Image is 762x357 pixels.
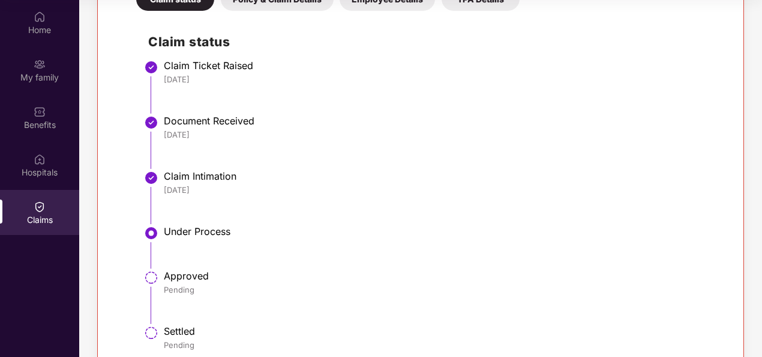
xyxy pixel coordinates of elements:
[164,284,717,295] div: Pending
[34,153,46,165] img: svg+xml;base64,PHN2ZyBpZD0iSG9zcGl0YWxzIiB4bWxucz0iaHR0cDovL3d3dy53My5vcmcvMjAwMC9zdmciIHdpZHRoPS...
[144,226,158,240] img: svg+xml;base64,PHN2ZyBpZD0iU3RlcC1BY3RpdmUtMzJ4MzIiIHhtbG5zPSJodHRwOi8vd3d3LnczLm9yZy8yMDAwL3N2Zy...
[164,270,717,282] div: Approved
[34,106,46,118] img: svg+xml;base64,PHN2ZyBpZD0iQmVuZWZpdHMiIHhtbG5zPSJodHRwOi8vd3d3LnczLm9yZy8yMDAwL3N2ZyIgd2lkdGg9Ij...
[164,325,717,337] div: Settled
[144,171,158,185] img: svg+xml;base64,PHN2ZyBpZD0iU3RlcC1Eb25lLTMyeDMyIiB4bWxucz0iaHR0cDovL3d3dy53My5vcmcvMjAwMC9zdmciIH...
[164,59,717,72] div: Claim Ticket Raised
[34,58,46,70] img: svg+xml;base64,PHN2ZyB3aWR0aD0iMjAiIGhlaWdodD0iMjAiIHZpZXdCb3g9IjAgMCAyMCAyMCIgZmlsbD0ibm9uZSIgeG...
[164,225,717,237] div: Under Process
[164,129,717,140] div: [DATE]
[164,115,717,127] div: Document Received
[164,185,717,195] div: [DATE]
[144,60,158,75] img: svg+xml;base64,PHN2ZyBpZD0iU3RlcC1Eb25lLTMyeDMyIiB4bWxucz0iaHR0cDovL3d3dy53My5vcmcvMjAwMC9zdmciIH...
[164,170,717,182] div: Claim Intimation
[148,32,717,52] h2: Claim status
[144,270,158,285] img: svg+xml;base64,PHN2ZyBpZD0iU3RlcC1QZW5kaW5nLTMyeDMyIiB4bWxucz0iaHR0cDovL3d3dy53My5vcmcvMjAwMC9zdm...
[34,201,46,213] img: svg+xml;base64,PHN2ZyBpZD0iQ2xhaW0iIHhtbG5zPSJodHRwOi8vd3d3LnczLm9yZy8yMDAwL3N2ZyIgd2lkdGg9IjIwIi...
[164,74,717,85] div: [DATE]
[34,11,46,23] img: svg+xml;base64,PHN2ZyBpZD0iSG9tZSIgeG1sbnM9Imh0dHA6Ly93d3cudzMub3JnLzIwMDAvc3ZnIiB3aWR0aD0iMjAiIG...
[164,340,717,350] div: Pending
[144,115,158,130] img: svg+xml;base64,PHN2ZyBpZD0iU3RlcC1Eb25lLTMyeDMyIiB4bWxucz0iaHR0cDovL3d3dy53My5vcmcvMjAwMC9zdmciIH...
[144,326,158,340] img: svg+xml;base64,PHN2ZyBpZD0iU3RlcC1QZW5kaW5nLTMyeDMyIiB4bWxucz0iaHR0cDovL3d3dy53My5vcmcvMjAwMC9zdm...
